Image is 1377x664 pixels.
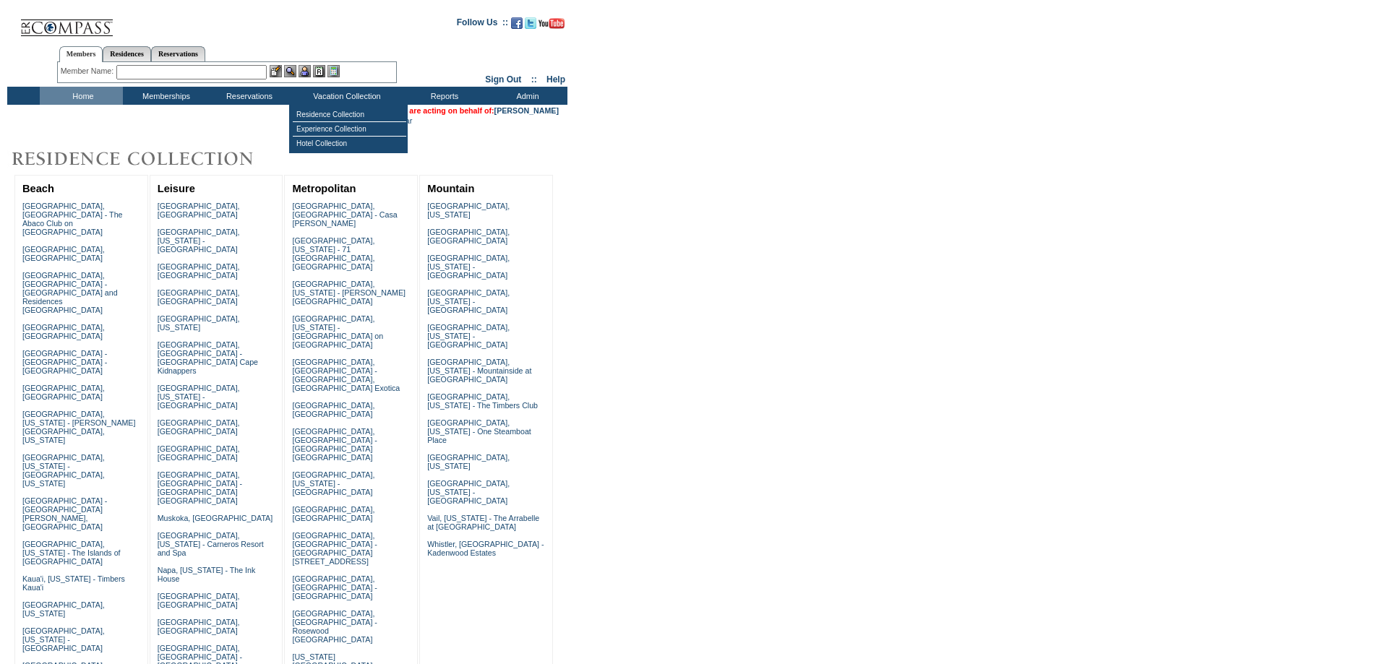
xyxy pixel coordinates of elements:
[293,108,406,122] td: Residence Collection
[22,496,107,531] a: [GEOGRAPHIC_DATA] - [GEOGRAPHIC_DATA][PERSON_NAME], [GEOGRAPHIC_DATA]
[494,106,559,115] a: [PERSON_NAME]
[299,65,311,77] img: Impersonate
[151,46,205,61] a: Reservations
[22,202,123,236] a: [GEOGRAPHIC_DATA], [GEOGRAPHIC_DATA] - The Abaco Club on [GEOGRAPHIC_DATA]
[158,531,264,557] a: [GEOGRAPHIC_DATA], [US_STATE] - Carneros Resort and Spa
[158,566,256,583] a: Napa, [US_STATE] - The Ink House
[427,358,531,384] a: [GEOGRAPHIC_DATA], [US_STATE] - Mountainside at [GEOGRAPHIC_DATA]
[531,74,537,85] span: ::
[22,540,121,566] a: [GEOGRAPHIC_DATA], [US_STATE] - The Islands of [GEOGRAPHIC_DATA]
[546,74,565,85] a: Help
[525,22,536,30] a: Follow us on Twitter
[457,16,508,33] td: Follow Us ::
[292,280,406,306] a: [GEOGRAPHIC_DATA], [US_STATE] - [PERSON_NAME][GEOGRAPHIC_DATA]
[270,65,282,77] img: b_edit.gif
[158,418,240,436] a: [GEOGRAPHIC_DATA], [GEOGRAPHIC_DATA]
[123,87,206,105] td: Memberships
[22,574,125,592] a: Kaua'i, [US_STATE] - Timbers Kaua'i
[485,74,521,85] a: Sign Out
[484,87,567,105] td: Admin
[511,17,523,29] img: Become our fan on Facebook
[22,271,118,314] a: [GEOGRAPHIC_DATA], [GEOGRAPHIC_DATA] - [GEOGRAPHIC_DATA] and Residences [GEOGRAPHIC_DATA]
[22,245,105,262] a: [GEOGRAPHIC_DATA], [GEOGRAPHIC_DATA]
[7,145,289,173] img: Destinations by Exclusive Resorts
[292,574,377,600] a: [GEOGRAPHIC_DATA], [GEOGRAPHIC_DATA] - [GEOGRAPHIC_DATA]
[158,202,240,219] a: [GEOGRAPHIC_DATA], [GEOGRAPHIC_DATA]
[292,236,374,271] a: [GEOGRAPHIC_DATA], [US_STATE] - 71 [GEOGRAPHIC_DATA], [GEOGRAPHIC_DATA]
[292,609,377,644] a: [GEOGRAPHIC_DATA], [GEOGRAPHIC_DATA] - Rosewood [GEOGRAPHIC_DATA]
[511,22,523,30] a: Become our fan on Facebook
[427,254,510,280] a: [GEOGRAPHIC_DATA], [US_STATE] - [GEOGRAPHIC_DATA]
[393,106,559,115] span: You are acting on behalf of:
[427,228,510,245] a: [GEOGRAPHIC_DATA], [GEOGRAPHIC_DATA]
[289,87,401,105] td: Vacation Collection
[427,453,510,470] a: [GEOGRAPHIC_DATA], [US_STATE]
[59,46,103,62] a: Members
[284,65,296,77] img: View
[158,314,240,332] a: [GEOGRAPHIC_DATA], [US_STATE]
[427,514,539,531] a: Vail, [US_STATE] - The Arrabelle at [GEOGRAPHIC_DATA]
[158,618,240,635] a: [GEOGRAPHIC_DATA], [GEOGRAPHIC_DATA]
[427,202,510,219] a: [GEOGRAPHIC_DATA], [US_STATE]
[40,87,123,105] td: Home
[158,183,195,194] a: Leisure
[22,600,105,618] a: [GEOGRAPHIC_DATA], [US_STATE]
[427,288,510,314] a: [GEOGRAPHIC_DATA], [US_STATE] - [GEOGRAPHIC_DATA]
[539,18,565,29] img: Subscribe to our YouTube Channel
[22,626,105,652] a: [GEOGRAPHIC_DATA], [US_STATE] - [GEOGRAPHIC_DATA]
[158,228,240,254] a: [GEOGRAPHIC_DATA], [US_STATE] - [GEOGRAPHIC_DATA]
[20,7,113,37] img: Compass Home
[427,183,474,194] a: Mountain
[22,323,105,340] a: [GEOGRAPHIC_DATA], [GEOGRAPHIC_DATA]
[103,46,151,61] a: Residences
[158,470,242,505] a: [GEOGRAPHIC_DATA], [GEOGRAPHIC_DATA] - [GEOGRAPHIC_DATA] [GEOGRAPHIC_DATA]
[313,65,325,77] img: Reservations
[158,592,240,609] a: [GEOGRAPHIC_DATA], [GEOGRAPHIC_DATA]
[158,444,240,462] a: [GEOGRAPHIC_DATA], [GEOGRAPHIC_DATA]
[158,340,258,375] a: [GEOGRAPHIC_DATA], [GEOGRAPHIC_DATA] - [GEOGRAPHIC_DATA] Cape Kidnappers
[292,470,374,496] a: [GEOGRAPHIC_DATA], [US_STATE] - [GEOGRAPHIC_DATA]
[427,392,538,410] a: [GEOGRAPHIC_DATA], [US_STATE] - The Timbers Club
[158,288,240,306] a: [GEOGRAPHIC_DATA], [GEOGRAPHIC_DATA]
[292,427,377,462] a: [GEOGRAPHIC_DATA], [GEOGRAPHIC_DATA] - [GEOGRAPHIC_DATA] [GEOGRAPHIC_DATA]
[292,314,383,349] a: [GEOGRAPHIC_DATA], [US_STATE] - [GEOGRAPHIC_DATA] on [GEOGRAPHIC_DATA]
[525,17,536,29] img: Follow us on Twitter
[22,183,54,194] a: Beach
[292,183,356,194] a: Metropolitan
[539,22,565,30] a: Subscribe to our YouTube Channel
[293,137,406,150] td: Hotel Collection
[293,122,406,137] td: Experience Collection
[158,262,240,280] a: [GEOGRAPHIC_DATA], [GEOGRAPHIC_DATA]
[292,531,377,566] a: [GEOGRAPHIC_DATA], [GEOGRAPHIC_DATA] - [GEOGRAPHIC_DATA][STREET_ADDRESS]
[292,202,397,228] a: [GEOGRAPHIC_DATA], [GEOGRAPHIC_DATA] - Casa [PERSON_NAME]
[292,505,374,522] a: [GEOGRAPHIC_DATA], [GEOGRAPHIC_DATA]
[401,87,484,105] td: Reports
[158,384,240,410] a: [GEOGRAPHIC_DATA], [US_STATE] - [GEOGRAPHIC_DATA]
[158,514,273,522] a: Muskoka, [GEOGRAPHIC_DATA]
[427,323,510,349] a: [GEOGRAPHIC_DATA], [US_STATE] - [GEOGRAPHIC_DATA]
[292,358,400,392] a: [GEOGRAPHIC_DATA], [GEOGRAPHIC_DATA] - [GEOGRAPHIC_DATA], [GEOGRAPHIC_DATA] Exotica
[22,453,105,488] a: [GEOGRAPHIC_DATA], [US_STATE] - [GEOGRAPHIC_DATA], [US_STATE]
[292,401,374,418] a: [GEOGRAPHIC_DATA], [GEOGRAPHIC_DATA]
[22,384,105,401] a: [GEOGRAPHIC_DATA], [GEOGRAPHIC_DATA]
[22,410,136,444] a: [GEOGRAPHIC_DATA], [US_STATE] - [PERSON_NAME][GEOGRAPHIC_DATA], [US_STATE]
[206,87,289,105] td: Reservations
[327,65,340,77] img: b_calculator.gif
[427,540,544,557] a: Whistler, [GEOGRAPHIC_DATA] - Kadenwood Estates
[22,349,107,375] a: [GEOGRAPHIC_DATA] - [GEOGRAPHIC_DATA] - [GEOGRAPHIC_DATA]
[427,418,531,444] a: [GEOGRAPHIC_DATA], [US_STATE] - One Steamboat Place
[61,65,116,77] div: Member Name:
[427,479,510,505] a: [GEOGRAPHIC_DATA], [US_STATE] - [GEOGRAPHIC_DATA]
